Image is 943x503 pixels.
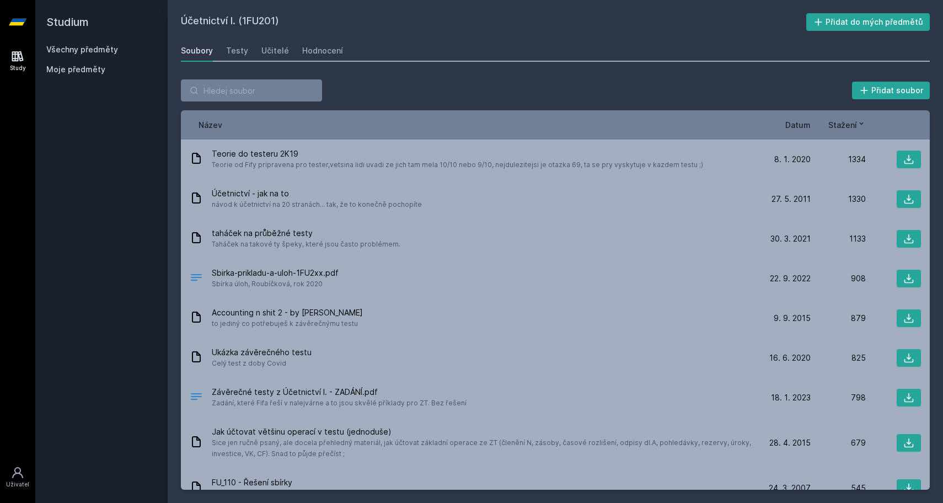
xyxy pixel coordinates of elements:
span: 22. 9. 2022 [770,273,811,284]
span: Ukázka závěrečného testu [212,347,312,358]
div: PDF [190,390,203,406]
div: PDF [190,271,203,287]
a: Study [2,44,33,78]
div: 679 [811,437,866,448]
span: Sbírka úloh, Roubíčková, rok 2020 [212,279,339,290]
span: 8. 1. 2020 [774,154,811,165]
a: Soubory [181,40,213,62]
a: Učitelé [261,40,289,62]
span: FU_110 - Řešení sbírky [212,477,422,488]
div: 798 [811,392,866,403]
button: Datum [785,119,811,131]
button: Přidat soubor [852,82,930,99]
div: Study [10,64,26,72]
a: Hodnocení [302,40,343,62]
span: to jediný co potřebuješ k závěrečnýmu testu [212,318,363,329]
div: 1330 [811,194,866,205]
div: 545 [811,483,866,494]
div: 825 [811,352,866,363]
span: 28. 4. 2015 [769,437,811,448]
span: Taháček na takové ty špeky, které jsou často problémem. [212,239,400,250]
span: Sbirka-prikladu-a-uloh-1FU2xx.pdf [212,267,339,279]
span: návod k účetnictví na 20 stranách... tak, že to konečně pochopíte [212,199,422,210]
div: Soubory [181,45,213,56]
span: Celý test z doby Covid [212,358,312,369]
span: Jak účtovat většinu operací v testu (jednoduše) [212,426,751,437]
span: 24. 3. 2007 [769,483,811,494]
div: Učitelé [261,45,289,56]
span: Accounting n shit 2 - by [PERSON_NAME] [212,307,363,318]
span: Účetnictví - jak na to [212,188,422,199]
span: Moje předměty [46,64,105,75]
div: Uživatel [6,480,29,489]
button: Stažení [828,119,866,131]
span: Zadání, které Fifa řeší v nalejvárne a to jsou skvělé příklady pro ZT. Bez řešení [212,398,467,409]
div: 1334 [811,154,866,165]
span: Sice jen ručně psaný, ale docela přehledný materiál, jak účtovat základní operace ze ZT (členění ... [212,437,751,459]
span: Stažení [828,119,857,131]
span: 9. 9. 2015 [774,313,811,324]
a: Testy [226,40,248,62]
h2: Účetnictví I. (1FU201) [181,13,806,31]
div: Hodnocení [302,45,343,56]
span: taháček na průběžné testy [212,228,400,239]
div: 1133 [811,233,866,244]
span: 16. 6. 2020 [769,352,811,363]
button: Název [199,119,222,131]
span: 30. 3. 2021 [770,233,811,244]
span: 18. 1. 2023 [771,392,811,403]
a: Uživatel [2,461,33,494]
div: 908 [811,273,866,284]
span: Naskenované řešení Sbírky příkladů a úloh k úvodu do účetnictví [212,488,422,499]
button: Přidat do mých předmětů [806,13,930,31]
div: 879 [811,313,866,324]
span: 27. 5. 2011 [771,194,811,205]
span: Teorie do testeru 2K19 [212,148,703,159]
div: Testy [226,45,248,56]
span: Závěrečné testy z Účetnictví I. - ZADÁNÍ.pdf [212,387,467,398]
a: Všechny předměty [46,45,118,54]
span: Teorie od Fify pripravena pro tester,vetsina lidi uvadi ze jich tam mela 10/10 nebo 9/10, nejdule... [212,159,703,170]
input: Hledej soubor [181,79,322,101]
